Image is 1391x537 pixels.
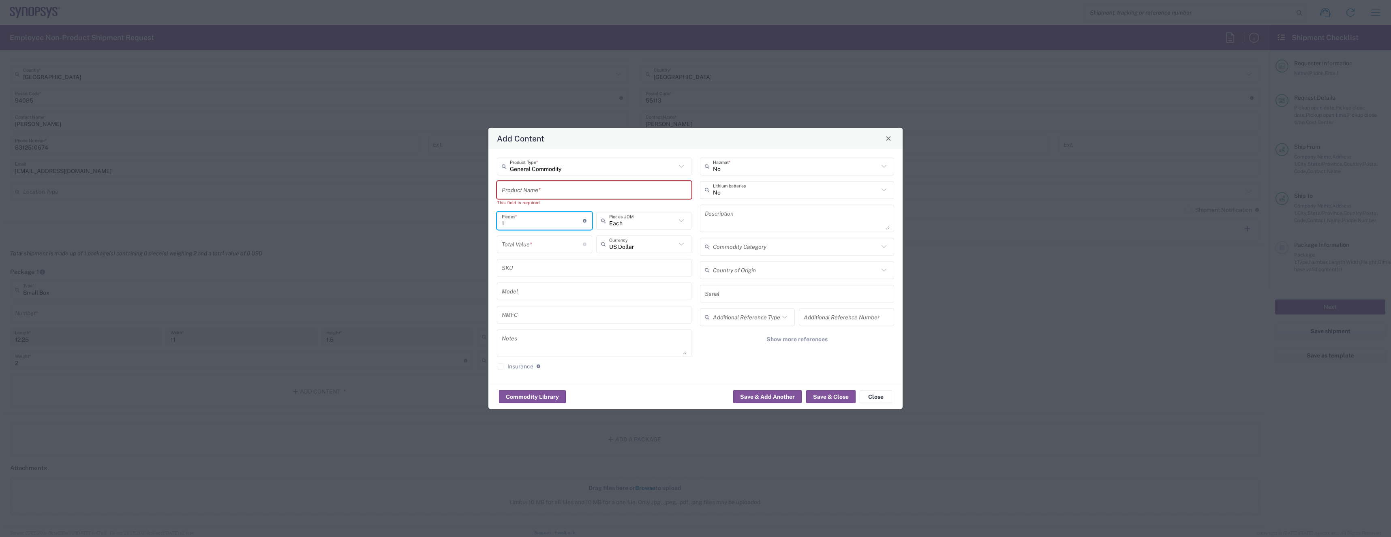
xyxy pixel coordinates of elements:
button: Close [883,133,894,144]
button: Save & Close [806,390,856,403]
div: This field is required [497,199,691,206]
button: Close [860,390,892,403]
h4: Add Content [497,133,544,144]
button: Save & Add Another [733,390,802,403]
button: Commodity Library [499,390,566,403]
span: Show more references [766,335,828,343]
label: Insurance [497,363,533,369]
